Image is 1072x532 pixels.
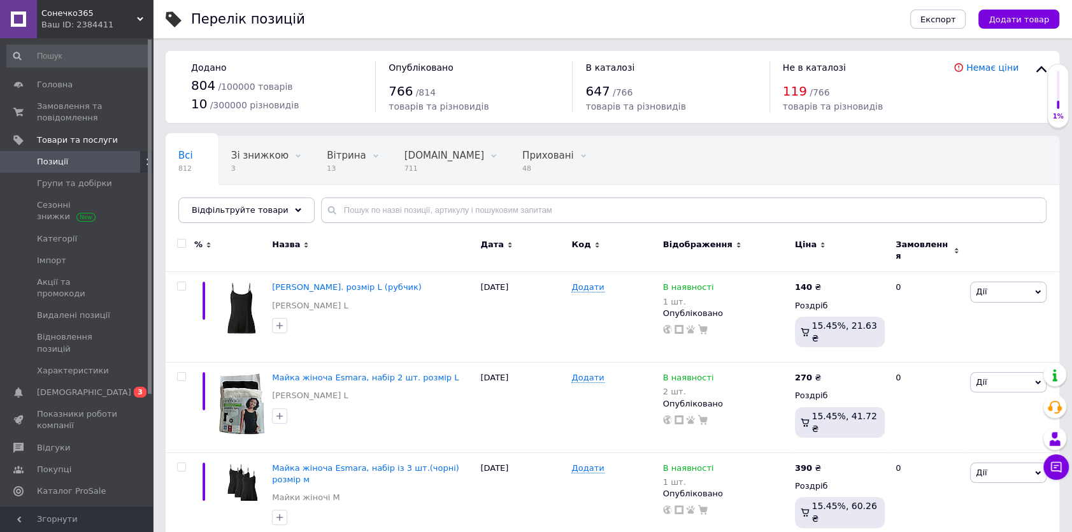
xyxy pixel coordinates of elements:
[811,320,876,343] span: 15.45%, 21.63 ₴
[37,156,68,168] span: Позиції
[795,372,821,384] div: ₴
[663,282,714,296] span: В наявності
[663,308,789,319] div: Опубліковано
[327,164,366,173] span: 13
[663,463,714,477] span: В наявності
[795,463,821,474] div: ₴
[218,82,292,92] span: / 100000 товарів
[272,390,348,401] a: [PERSON_NAME] L
[795,239,817,250] span: Ціна
[37,408,118,431] span: Показники роботи компанії
[6,45,150,68] input: Пошук
[795,373,812,382] b: 270
[522,150,574,161] span: Приховані
[134,387,147,398] span: 3
[37,277,118,299] span: Акції та промокоди
[585,83,610,99] span: 647
[976,287,987,296] span: Дії
[37,255,66,266] span: Імпорт
[404,150,484,161] span: [DOMAIN_NAME]
[571,282,604,292] span: Додати
[522,164,574,173] span: 48
[191,13,305,26] div: Перелік позицій
[783,101,883,111] span: товарів та різновидів
[989,15,1049,24] span: Додати товар
[217,372,265,435] img: Майка женская Esmara, набор 2шт. размер L
[389,62,454,73] span: Опубліковано
[663,239,733,250] span: Відображення
[210,100,299,110] span: / 300000 різновидів
[663,373,714,386] span: В наявності
[783,62,846,73] span: Не в каталозі
[811,411,876,434] span: 15.45%, 41.72 ₴
[37,464,71,475] span: Покупці
[37,199,118,222] span: Сезонні знижки
[178,150,193,161] span: Всі
[480,239,504,250] span: Дата
[178,164,193,173] span: 812
[37,365,109,377] span: Характеристики
[978,10,1059,29] button: Додати товар
[477,272,568,363] div: [DATE]
[272,300,348,312] a: [PERSON_NAME] L
[217,282,266,334] img: Майка женская Esmara, размер L (рубчик)
[976,377,987,387] span: Дії
[37,442,70,454] span: Відгуки
[191,62,226,73] span: Додано
[389,101,489,111] span: товарів та різновидів
[571,463,604,473] span: Додати
[321,198,1047,223] input: Пошук по назві позиції, артикулу і пошуковим запитам
[795,480,885,492] div: Роздріб
[389,83,413,99] span: 766
[217,463,266,503] img: Майка женская Esmara, набор из 3 шт.(чорные) размер м
[41,19,153,31] div: Ваш ID: 2384411
[795,282,821,293] div: ₴
[231,150,289,161] span: Зі знижкою
[272,239,300,250] span: Назва
[37,178,112,189] span: Групи та добірки
[231,164,289,173] span: 3
[191,78,215,93] span: 804
[663,387,714,396] div: 2 шт.
[613,87,632,97] span: / 766
[37,310,110,321] span: Видалені позиції
[795,282,812,292] b: 140
[272,463,459,484] a: Майка жіноча Esmara, набір із 3 шт.(чорні) розмір м
[178,198,245,210] span: Опубліковані
[585,62,634,73] span: В каталозі
[192,205,289,215] span: Відфільтруйте товари
[810,87,829,97] span: / 766
[404,164,484,173] span: 711
[191,96,207,111] span: 10
[37,134,118,146] span: Товари та послуги
[416,87,436,97] span: / 814
[194,239,203,250] span: %
[896,239,950,262] span: Замовлення
[888,363,967,453] div: 0
[888,272,967,363] div: 0
[37,485,106,497] span: Каталог ProSale
[41,8,137,19] span: Сонечко365
[795,463,812,473] b: 390
[272,282,422,292] a: [PERSON_NAME]. розмір L (рубчик)
[910,10,966,29] button: Експорт
[920,15,956,24] span: Експорт
[1048,112,1068,121] div: 1%
[1043,454,1069,480] button: Чат з покупцем
[663,488,789,500] div: Опубліковано
[37,101,118,124] span: Замовлення та повідомлення
[795,300,885,312] div: Роздріб
[585,101,685,111] span: товарів та різновидів
[477,363,568,453] div: [DATE]
[272,492,339,503] a: Майки жіночі М
[37,331,118,354] span: Відновлення позицій
[663,477,714,487] div: 1 шт.
[37,233,77,245] span: Категорії
[663,398,789,410] div: Опубліковано
[571,239,590,250] span: Код
[663,297,714,306] div: 1 шт.
[966,62,1018,73] a: Немає ціни
[795,390,885,401] div: Роздріб
[811,501,876,524] span: 15.45%, 60.26 ₴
